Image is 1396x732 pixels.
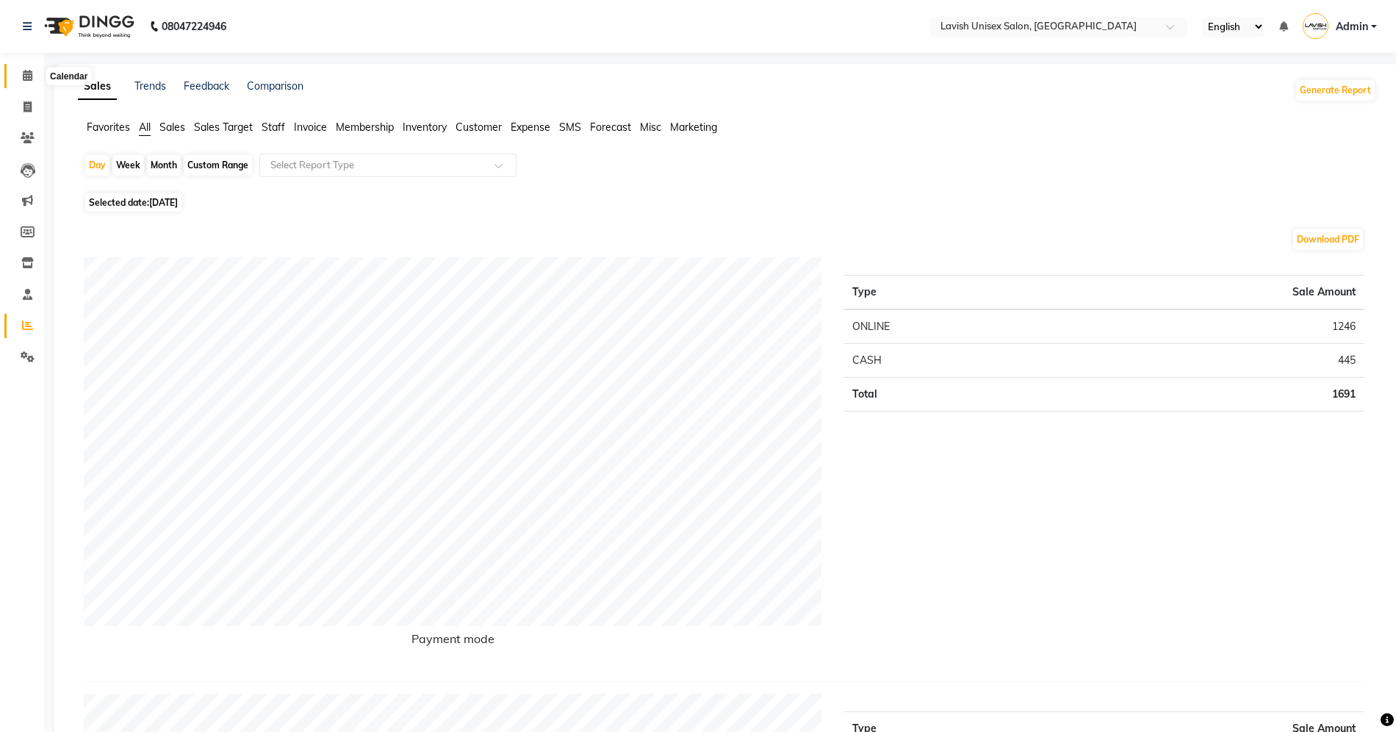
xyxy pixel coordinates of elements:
[112,155,144,176] div: Week
[1055,309,1364,344] td: 1246
[184,79,229,93] a: Feedback
[1303,13,1328,39] img: Admin
[1296,80,1375,101] button: Generate Report
[194,121,253,134] span: Sales Target
[247,79,303,93] a: Comparison
[162,6,226,47] b: 08047224946
[843,344,1054,378] td: CASH
[85,155,109,176] div: Day
[1293,229,1363,250] button: Download PDF
[1336,19,1368,35] span: Admin
[843,276,1054,310] th: Type
[85,193,181,212] span: Selected date:
[590,121,631,134] span: Forecast
[134,79,166,93] a: Trends
[670,121,717,134] span: Marketing
[46,68,91,85] div: Calendar
[456,121,502,134] span: Customer
[843,309,1054,344] td: ONLINE
[511,121,550,134] span: Expense
[262,121,285,134] span: Staff
[294,121,327,134] span: Invoice
[843,378,1054,412] td: Total
[1055,344,1364,378] td: 445
[1055,378,1364,412] td: 1691
[640,121,661,134] span: Misc
[84,632,821,652] h6: Payment mode
[336,121,394,134] span: Membership
[1055,276,1364,310] th: Sale Amount
[147,155,181,176] div: Month
[149,197,178,208] span: [DATE]
[139,121,151,134] span: All
[559,121,581,134] span: SMS
[159,121,185,134] span: Sales
[403,121,447,134] span: Inventory
[184,155,252,176] div: Custom Range
[37,6,138,47] img: logo
[87,121,130,134] span: Favorites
